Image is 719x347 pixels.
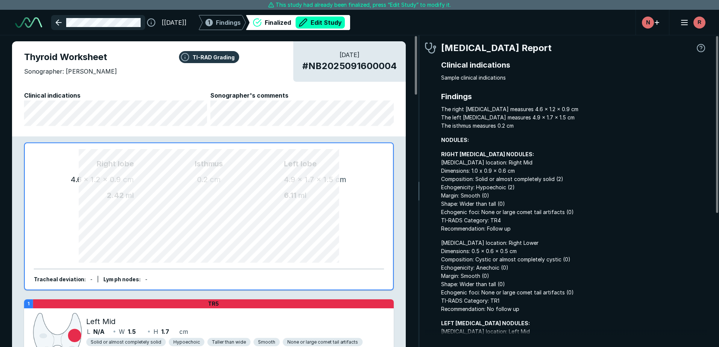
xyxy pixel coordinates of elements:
[302,50,397,59] span: [DATE]
[441,137,469,143] strong: NODULES:
[107,191,124,200] span: 2.42
[97,276,99,284] div: |
[161,327,169,336] span: 1.7
[441,74,707,82] span: Sample clinical indications
[123,175,134,184] span: cm
[441,320,530,326] strong: LEFT [MEDICAL_DATA] NODULES:
[24,91,208,100] span: Clinical indications
[12,14,45,31] a: See-Mode Logo
[128,327,136,336] span: 1.5
[24,50,394,64] span: Thyroid Worksheet
[675,15,707,30] button: avatar-name
[86,316,115,327] span: Left Mid
[284,158,375,169] span: Left lobe
[145,276,147,283] span: -
[646,18,650,26] span: N
[642,17,654,29] div: avatar-name
[212,339,246,345] span: Taller than wide
[119,327,125,336] span: W
[208,18,210,26] span: 1
[698,18,701,26] span: R
[441,239,707,313] span: [MEDICAL_DATA] location: Right Lower Dimensions: 0.5 x 0.6 x 0.5 cm Composition: Cystic or almost...
[296,17,345,29] button: Edit Study
[173,339,200,345] span: Hypoechoic
[162,18,187,27] span: [[DATE]]
[302,59,397,73] span: # NB2025091600004
[441,59,707,71] span: Clinical indications
[153,327,158,336] span: H
[103,276,141,283] span: Lymph nodes :
[210,175,221,184] span: cm
[90,276,93,284] div: -
[87,327,90,336] span: L
[441,151,534,157] strong: RIGHT [MEDICAL_DATA] NODULES:
[216,18,241,27] span: Findings
[284,191,296,200] span: 6.11
[179,51,239,63] button: TI-RAD Grading
[441,105,707,130] span: The right [MEDICAL_DATA] measures 4.6 x 1.2 x 0.9 cm The left [MEDICAL_DATA] measures 4.9 x 1.7 x...
[91,339,161,345] span: Solid or almost completely solid
[298,191,306,200] span: ml
[71,175,121,184] span: 4.6 x 1.2 x 0.9
[24,67,117,76] span: Sonographer: [PERSON_NAME]
[441,91,707,102] span: Findings
[693,17,705,29] div: avatar-name
[208,300,219,307] span: TR5
[441,41,552,55] span: [MEDICAL_DATA] Report
[258,339,275,345] span: Smooth
[441,150,707,233] span: [MEDICAL_DATA] location: Right Mid Dimensions: 1.0 x 0.9 x 0.6 cm Composition: Solid or almost co...
[265,17,345,29] div: Finalized
[93,327,105,336] span: N/A
[34,276,86,283] span: Tracheal deviation :
[179,327,188,336] span: cm
[15,17,42,28] img: See-Mode Logo
[287,339,358,345] span: None or large comet tail artifacts
[199,15,246,30] div: 1Findings
[335,175,346,184] span: cm
[210,91,394,100] span: Sonographer's comments
[246,15,350,30] div: FinalizedEdit Study
[134,158,284,169] span: Isthmus
[284,175,333,184] span: 4.9 x 1.7 x 1.5
[27,301,30,306] strong: 1
[43,158,134,169] span: Right lobe
[126,191,134,200] span: ml
[197,175,208,184] span: 0.2
[276,1,451,9] span: This study had already been finalized, press “Edit Study” to modify it.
